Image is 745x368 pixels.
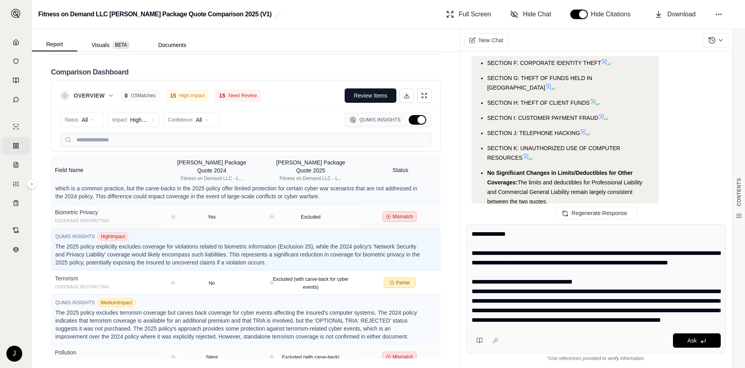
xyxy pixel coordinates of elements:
[2,194,30,212] a: Coverage Table
[392,354,413,360] span: Mismatch
[487,115,598,121] span: SECTION I: CUSTOMER PAYMENT FRAUD
[228,92,257,99] span: Need Review
[443,6,494,22] button: Full Screen
[108,113,160,127] button: Impact:High/Medium
[55,298,423,307] div: QUMIS INSIGHTS
[206,354,218,360] span: Silent
[487,100,589,106] span: SECTION H: THEFT OF CLIENT FUNDS
[651,6,699,22] button: Download
[417,88,431,103] button: Expand Table
[736,178,742,206] span: CONTENTS
[479,36,503,44] span: New Chat
[268,159,353,174] div: [PERSON_NAME] Package Quote 2025
[571,210,627,216] span: Regenerate Response
[27,179,37,189] button: Expand sidebar
[354,92,387,100] span: Review Items
[267,278,276,287] button: View confidence details
[282,354,339,360] span: Excluded (with carve-back)
[6,346,22,362] div: J
[2,118,30,135] a: Single Policy
[55,232,423,241] div: QUMIS INSIGHTS
[219,92,225,100] span: 15
[507,6,554,22] button: Hide Chat
[144,39,201,51] button: Documents
[273,276,349,290] span: Excluded (with carve-back for cyber events)
[267,352,276,361] button: View confidence details
[2,156,30,174] a: Claim Coverage
[208,214,216,220] span: Yes
[97,298,136,307] span: Medium impact
[55,348,158,356] div: Pollution
[392,213,413,220] span: Mismatch
[487,170,633,186] span: No Significant Changes in Limits/Deductibles for Other Coverages:
[8,6,24,22] button: Expand sidebar
[131,92,156,99] span: / 15 Matches
[464,33,508,47] button: New Chat
[32,38,77,51] button: Report
[2,72,30,89] a: Prompt Library
[179,92,205,99] span: High Impact
[164,113,219,127] button: Confidence:All
[667,10,696,19] span: Download
[2,91,30,108] a: Chat
[55,274,158,282] div: Terrorism
[2,241,30,258] a: Legal Search Engine
[130,116,148,124] span: High/Medium
[169,352,177,361] button: View confidence details
[267,212,276,221] button: View confidence details
[466,354,726,362] div: *Use references provided to verify information.
[55,357,158,365] div: Coverage Restricting
[97,232,129,241] span: High impact
[591,10,636,19] span: Hide Citations
[11,9,21,18] img: Expand sidebar
[555,207,637,219] button: Regenerate Response
[487,60,601,66] span: SECTION F: CORPORATE IDENTITY THEFT
[168,117,193,123] span: Confidence:
[487,130,580,136] span: SECTION J: TELEPHONE HACKING
[77,39,144,51] button: Visuals
[55,208,158,216] div: Biometric Privacy
[2,221,30,239] a: Contract Analysis
[170,175,254,182] div: Fitness on Demand LLC - L...
[400,88,414,103] button: Download Excel
[170,159,254,174] div: [PERSON_NAME] Package Quote 2024
[82,116,88,124] span: All
[409,115,426,125] button: Hide Qumis Insights
[125,92,128,100] span: 0
[345,88,396,103] button: Review Items
[396,280,410,286] span: Partial
[268,175,353,182] div: Fitness on Demand LLC - L...
[112,117,128,123] span: Impact:
[169,278,177,287] button: View confidence details
[74,92,114,100] button: Overview
[360,155,441,185] th: Status
[2,137,30,155] a: Policy Comparisons
[487,145,620,161] span: SECTION K: UNAUTHORIZED USE OF COMPUTER RESOURCES
[169,212,177,221] button: View confidence details
[523,10,551,19] span: Hide Chat
[687,337,696,344] span: Ask
[51,155,162,185] th: Field Name
[487,75,592,91] span: SECTION G: THEFT OF FUNDS HELD IN [GEOGRAPHIC_DATA]
[113,41,129,49] span: BETA
[301,214,320,220] span: Excluded
[60,113,104,127] button: Status:All
[55,243,423,266] p: The 2025 policy explicitly excludes coverage for violations related to biometric information (Exc...
[487,179,642,205] span: The limits and deductibles for Professional Liability and Commercial General Liability remain lar...
[673,333,721,348] button: Ask
[55,217,158,225] div: Coverage Restricting
[2,33,30,51] a: Home
[196,116,202,124] span: All
[209,280,215,286] span: No
[55,283,158,291] div: Coverage Restricting
[64,117,79,123] span: Status:
[170,92,176,100] span: 15
[359,117,401,123] span: Qumis Insights
[2,53,30,70] a: Documents Vault
[350,117,356,123] img: Qumis Logo
[38,7,271,22] h2: Fitness on Demand LLC [PERSON_NAME] Package Quote Comparison 2025 (V1)
[51,67,129,78] h2: Comparison Dashboard
[2,175,30,193] a: Custom Report
[55,309,423,341] p: The 2025 policy excludes terrorism coverage but carves back coverage for cyber events affecting t...
[459,10,491,19] span: Full Screen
